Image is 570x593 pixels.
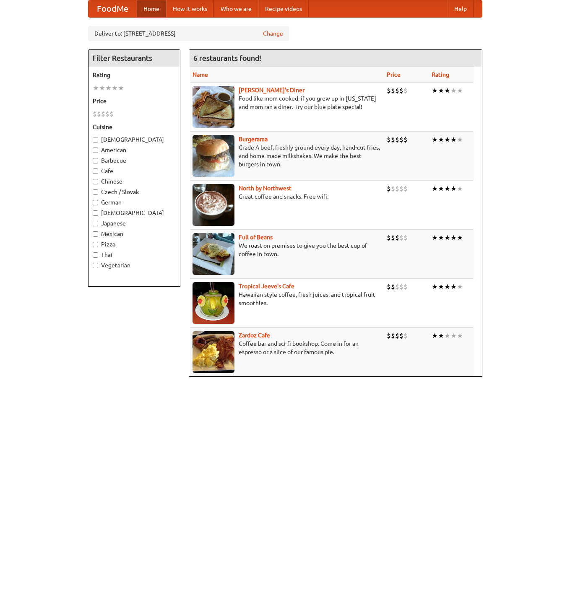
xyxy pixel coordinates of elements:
[438,233,444,242] li: ★
[403,331,408,340] li: $
[166,0,214,17] a: How it works
[399,86,403,95] li: $
[438,331,444,340] li: ★
[93,148,98,153] input: American
[93,71,176,79] h5: Rating
[391,233,395,242] li: $
[403,86,408,95] li: $
[395,135,399,144] li: $
[193,282,234,324] img: jeeves.jpg
[93,252,98,258] input: Thai
[399,135,403,144] li: $
[112,83,118,93] li: ★
[93,263,98,268] input: Vegetarian
[93,261,176,269] label: Vegetarian
[403,184,408,193] li: $
[432,184,438,193] li: ★
[395,282,399,291] li: $
[93,188,176,196] label: Czech / Slovak
[450,282,457,291] li: ★
[450,135,457,144] li: ★
[105,109,109,119] li: $
[444,86,450,95] li: ★
[444,331,450,340] li: ★
[395,86,399,95] li: $
[399,331,403,340] li: $
[93,156,176,165] label: Barbecue
[193,192,380,201] p: Great coffee and snacks. Free wifi.
[387,71,401,78] a: Price
[239,87,305,93] b: [PERSON_NAME]'s Diner
[239,185,292,192] a: North by Northwest
[93,168,98,174] input: Cafe
[88,0,137,17] a: FoodMe
[403,135,408,144] li: $
[387,331,391,340] li: $
[457,331,463,340] li: ★
[432,86,438,95] li: ★
[399,233,403,242] li: $
[432,71,449,78] a: Rating
[93,177,176,186] label: Chinese
[93,123,176,131] h5: Cuisine
[93,83,99,93] li: ★
[391,135,395,144] li: $
[457,135,463,144] li: ★
[450,86,457,95] li: ★
[399,282,403,291] li: $
[239,234,273,241] a: Full of Beans
[93,198,176,207] label: German
[93,167,176,175] label: Cafe
[214,0,258,17] a: Who we are
[93,97,176,105] h5: Price
[403,233,408,242] li: $
[93,137,98,142] input: [DEMOGRAPHIC_DATA]
[432,135,438,144] li: ★
[193,233,234,275] img: beans.jpg
[399,184,403,193] li: $
[239,136,268,142] a: Burgerama
[193,135,234,177] img: burgerama.jpg
[387,135,391,144] li: $
[93,251,176,259] label: Thai
[457,184,463,193] li: ★
[391,331,395,340] li: $
[93,230,176,238] label: Mexican
[93,209,176,217] label: [DEMOGRAPHIC_DATA]
[93,240,176,249] label: Pizza
[258,0,309,17] a: Recipe videos
[193,339,380,356] p: Coffee bar and sci-fi bookshop. Come in for an espresso or a slice of our famous pie.
[105,83,112,93] li: ★
[88,26,289,41] div: Deliver to: [STREET_ADDRESS]
[457,86,463,95] li: ★
[193,86,234,128] img: sallys.jpg
[457,233,463,242] li: ★
[395,331,399,340] li: $
[239,283,294,290] a: Tropical Jeeve's Cafe
[450,184,457,193] li: ★
[438,282,444,291] li: ★
[239,332,270,339] b: Zardoz Cafe
[391,184,395,193] li: $
[450,233,457,242] li: ★
[109,109,114,119] li: $
[97,109,101,119] li: $
[137,0,166,17] a: Home
[193,290,380,307] p: Hawaiian style coffee, fresh juices, and tropical fruit smoothies.
[444,135,450,144] li: ★
[432,331,438,340] li: ★
[193,143,380,168] p: Grade A beef, freshly ground every day, hand-cut fries, and home-made milkshakes. We make the bes...
[450,331,457,340] li: ★
[395,233,399,242] li: $
[93,242,98,247] input: Pizza
[438,86,444,95] li: ★
[93,158,98,163] input: Barbecue
[457,282,463,291] li: ★
[387,184,391,193] li: $
[93,189,98,195] input: Czech / Slovak
[387,233,391,242] li: $
[395,184,399,193] li: $
[193,54,261,62] ng-pluralize: 6 restaurants found!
